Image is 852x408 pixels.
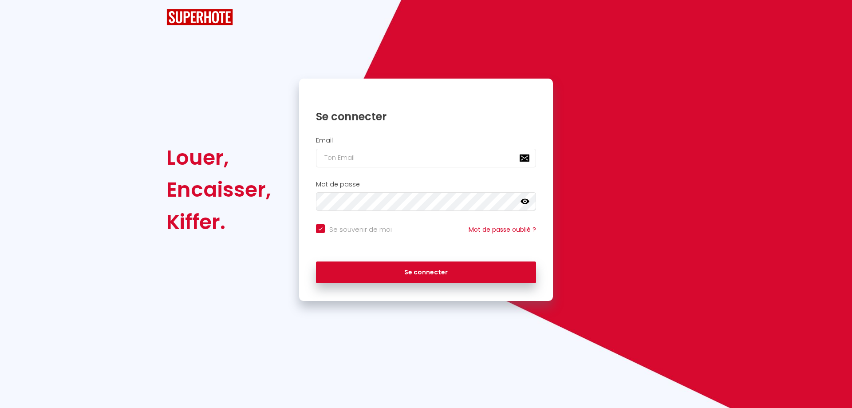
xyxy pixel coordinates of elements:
[166,174,271,206] div: Encaisser,
[316,137,536,144] h2: Email
[166,142,271,174] div: Louer,
[469,225,536,234] a: Mot de passe oublié ?
[316,261,536,284] button: Se connecter
[166,9,233,25] img: SuperHote logo
[316,181,536,188] h2: Mot de passe
[316,110,536,123] h1: Se connecter
[316,149,536,167] input: Ton Email
[166,206,271,238] div: Kiffer.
